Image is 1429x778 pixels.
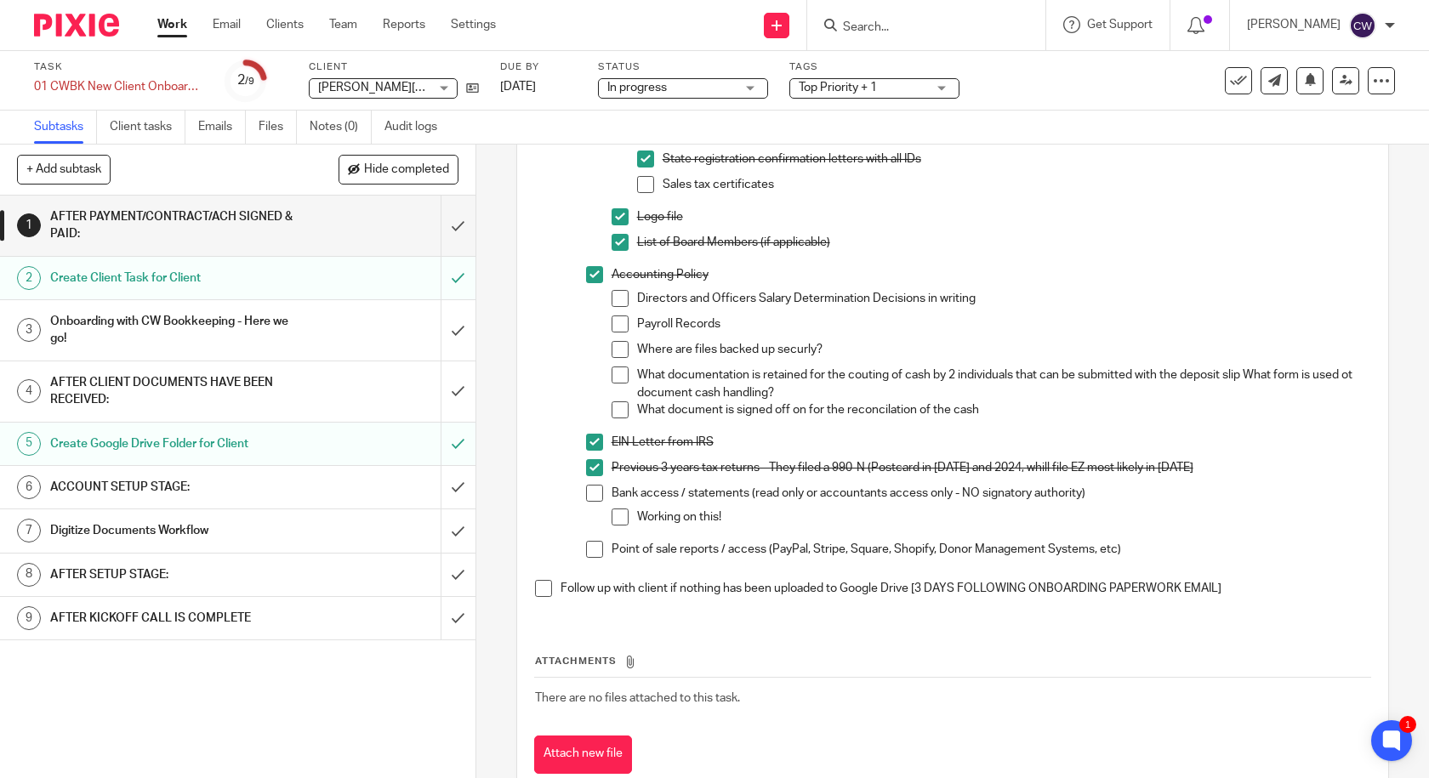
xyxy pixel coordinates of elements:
div: 7 [17,519,41,542]
h1: Create Google Drive Folder for Client [50,431,299,457]
label: Status [598,60,768,74]
div: 1 [17,213,41,237]
a: Clients [266,16,304,33]
a: Files [259,111,297,144]
p: Point of sale reports / access (PayPal, Stripe, Square, Shopify, Donor Management Systems, etc) [612,541,1371,558]
p: Accounting Policy [612,266,1371,283]
p: List of Board Members (if applicable) [637,234,1371,251]
h1: Onboarding with CW Bookkeeping - Here we go! [50,309,299,352]
span: [DATE] [500,81,536,93]
p: [PERSON_NAME] [1247,16,1341,33]
p: Previous 3 years tax returns - They filed a 990-N (Postcard in [DATE] and 2024, whill file EZ mos... [612,459,1371,476]
div: 1 [1399,716,1416,733]
h1: ACCOUNT SETUP STAGE: [50,474,299,500]
div: 2 [237,71,254,90]
span: Attachments [535,656,617,666]
label: Client [309,60,479,74]
p: Payroll Records [637,315,1371,332]
p: Bank access / statements (read only or accountants access only - NO signatory authority) [612,485,1371,502]
a: Work [157,16,187,33]
div: 3 [17,318,41,342]
span: Get Support [1087,19,1153,31]
a: Emails [198,111,246,144]
label: Task [34,60,204,74]
label: Due by [500,60,577,74]
img: svg%3E [1349,12,1376,39]
small: /9 [245,77,254,86]
input: Search [841,20,994,36]
div: 5 [17,432,41,456]
p: Where are files backed up securly? [637,341,1371,358]
a: Client tasks [110,111,185,144]
a: Settings [451,16,496,33]
button: Attach new file [534,735,632,774]
h1: AFTER CLIENT DOCUMENTS HAVE BEEN RECEIVED: [50,370,299,413]
div: 6 [17,475,41,499]
h1: AFTER PAYMENT/CONTRACT/ACH SIGNED & PAID: [50,204,299,247]
a: Reports [383,16,425,33]
h1: AFTER KICKOFF CALL IS COMPLETE [50,605,299,631]
div: 01 CWBK New Client Onboarding [34,78,204,95]
span: There are no files attached to this task. [535,692,740,704]
span: Hide completed [364,163,449,177]
span: In progress [607,82,667,94]
a: Email [213,16,241,33]
div: 8 [17,563,41,587]
p: EIN Letter from IRS [612,434,1371,451]
span: [PERSON_NAME][GEOGRAPHIC_DATA] [318,82,529,94]
p: Follow up with client if nothing has been uploaded to Google Drive [3 DAYS FOLLOWING ONBOARDING P... [561,580,1371,597]
button: Hide completed [339,155,458,184]
p: Directors and Officers Salary Determination Decisions in writing [637,290,1371,307]
label: Tags [789,60,959,74]
p: Working on this! [637,508,1371,525]
p: Logo file [637,208,1371,225]
a: Audit logs [384,111,450,144]
span: Top Priority + 1 [799,82,877,94]
p: Sales tax certificates [663,176,1371,193]
a: Notes (0) [310,111,372,144]
a: Subtasks [34,111,97,144]
div: 4 [17,379,41,403]
p: What document is signed off on for the reconcilation of the cash [637,401,1371,418]
button: + Add subtask [17,155,111,184]
img: Pixie [34,14,119,37]
h1: Create Client Task for Client [50,265,299,291]
p: What documentation is retained for the couting of cash by 2 individuals that can be submitted wit... [637,366,1371,401]
h1: AFTER SETUP STAGE: [50,562,299,588]
div: 2 [17,266,41,290]
a: Team [329,16,357,33]
div: 9 [17,606,41,630]
h1: Digitize Documents Workflow [50,518,299,543]
p: State registration confirmation letters with all IDs [663,150,1371,168]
